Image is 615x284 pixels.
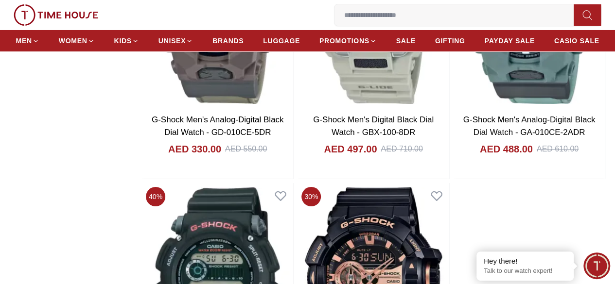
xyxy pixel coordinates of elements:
[463,115,596,137] a: G-Shock Men's Analog-Digital Black Dial Watch - GA-010CE-2ADR
[313,115,434,137] a: G-Shock Men's Digital Black Dial Watch - GBX-100-8DR
[537,143,579,155] div: AED 610.00
[16,32,39,50] a: MEN
[263,32,300,50] a: LUGGAGE
[152,115,284,137] a: G-Shock Men's Analog-Digital Black Dial Watch - GD-010CE-5DR
[435,32,465,50] a: GIFTING
[225,143,267,155] div: AED 550.00
[301,187,321,206] span: 30 %
[158,36,186,46] span: UNISEX
[114,36,132,46] span: KIDS
[554,36,599,46] span: CASIO SALE
[435,36,465,46] span: GIFTING
[319,32,377,50] a: PROMOTIONS
[14,4,98,26] img: ...
[114,32,139,50] a: KIDS
[324,142,377,156] h4: AED 497.00
[158,32,193,50] a: UNISEX
[59,36,88,46] span: WOMEN
[554,32,599,50] a: CASIO SALE
[396,36,416,46] span: SALE
[212,32,244,50] a: BRANDS
[16,36,32,46] span: MEN
[484,32,534,50] a: PAYDAY SALE
[319,36,369,46] span: PROMOTIONS
[59,32,95,50] a: WOMEN
[484,36,534,46] span: PAYDAY SALE
[381,143,422,155] div: AED 710.00
[212,36,244,46] span: BRANDS
[168,142,221,156] h4: AED 330.00
[146,187,165,206] span: 40 %
[484,267,566,275] p: Talk to our watch expert!
[583,252,610,279] div: Chat Widget
[263,36,300,46] span: LUGGAGE
[396,32,416,50] a: SALE
[480,142,533,156] h4: AED 488.00
[484,256,566,266] div: Hey there!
